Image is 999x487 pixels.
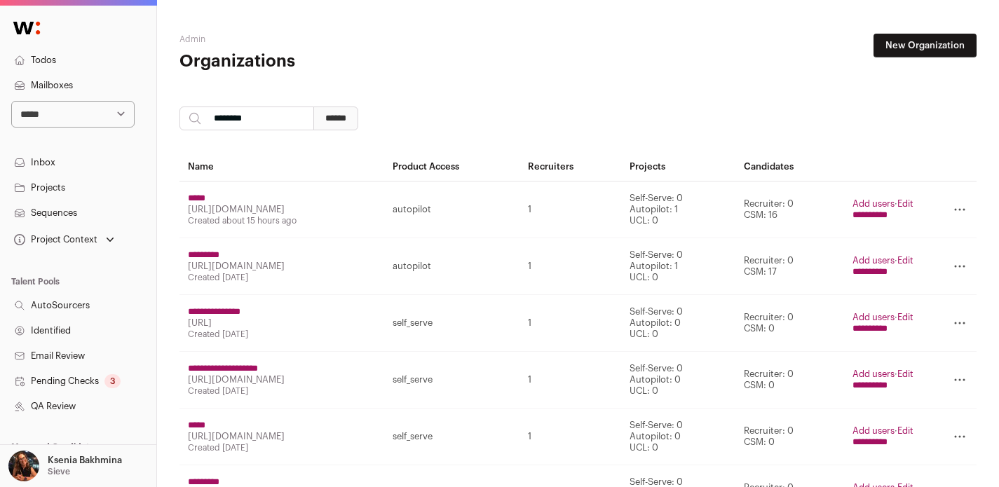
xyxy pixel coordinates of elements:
[735,181,844,238] td: Recruiter: 0 CSM: 16
[48,455,122,466] p: Ksenia Bakhmina
[621,295,735,352] td: Self-Serve: 0 Autopilot: 0 UCL: 0
[852,426,895,435] a: Add users
[874,34,977,57] a: New Organization
[852,199,895,208] a: Add users
[188,318,212,327] a: [URL]
[844,295,922,352] td: ·
[735,238,844,295] td: Recruiter: 0 CSM: 17
[384,181,520,238] td: autopilot
[735,295,844,352] td: Recruiter: 0 CSM: 0
[852,313,895,322] a: Add users
[188,261,285,270] a: [URL][DOMAIN_NAME]
[179,153,384,181] th: Name
[188,385,376,397] div: Created [DATE]
[188,215,376,226] div: Created about 15 hours ago
[735,153,844,181] th: Candidates
[188,432,285,441] a: [URL][DOMAIN_NAME]
[897,313,913,322] a: Edit
[519,153,621,181] th: Recruiters
[188,205,285,214] a: [URL][DOMAIN_NAME]
[519,295,621,352] td: 1
[621,352,735,409] td: Self-Serve: 0 Autopilot: 0 UCL: 0
[384,409,520,465] td: self_serve
[844,181,922,238] td: ·
[188,272,376,283] div: Created [DATE]
[519,409,621,465] td: 1
[11,230,117,249] button: Open dropdown
[384,295,520,352] td: self_serve
[11,234,97,245] div: Project Context
[384,352,520,409] td: self_serve
[519,238,621,295] td: 1
[735,409,844,465] td: Recruiter: 0 CSM: 0
[897,256,913,265] a: Edit
[844,238,922,295] td: ·
[188,329,376,340] div: Created [DATE]
[384,238,520,295] td: autopilot
[621,409,735,465] td: Self-Serve: 0 Autopilot: 0 UCL: 0
[844,352,922,409] td: ·
[384,153,520,181] th: Product Access
[621,153,735,181] th: Projects
[48,466,70,477] p: Sieve
[852,256,895,265] a: Add users
[897,369,913,378] a: Edit
[6,451,125,481] button: Open dropdown
[621,181,735,238] td: Self-Serve: 0 Autopilot: 1 UCL: 0
[621,238,735,295] td: Self-Serve: 0 Autopilot: 1 UCL: 0
[188,375,285,384] a: [URL][DOMAIN_NAME]
[6,14,48,42] img: Wellfound
[519,352,621,409] td: 1
[735,352,844,409] td: Recruiter: 0 CSM: 0
[188,442,376,453] div: Created [DATE]
[8,451,39,481] img: 13968079-medium_jpg
[179,50,445,73] h1: Organizations
[897,199,913,208] a: Edit
[104,374,121,388] div: 3
[897,426,913,435] a: Edit
[844,409,922,465] td: ·
[852,369,895,378] a: Add users
[519,181,621,238] td: 1
[179,35,205,43] a: Admin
